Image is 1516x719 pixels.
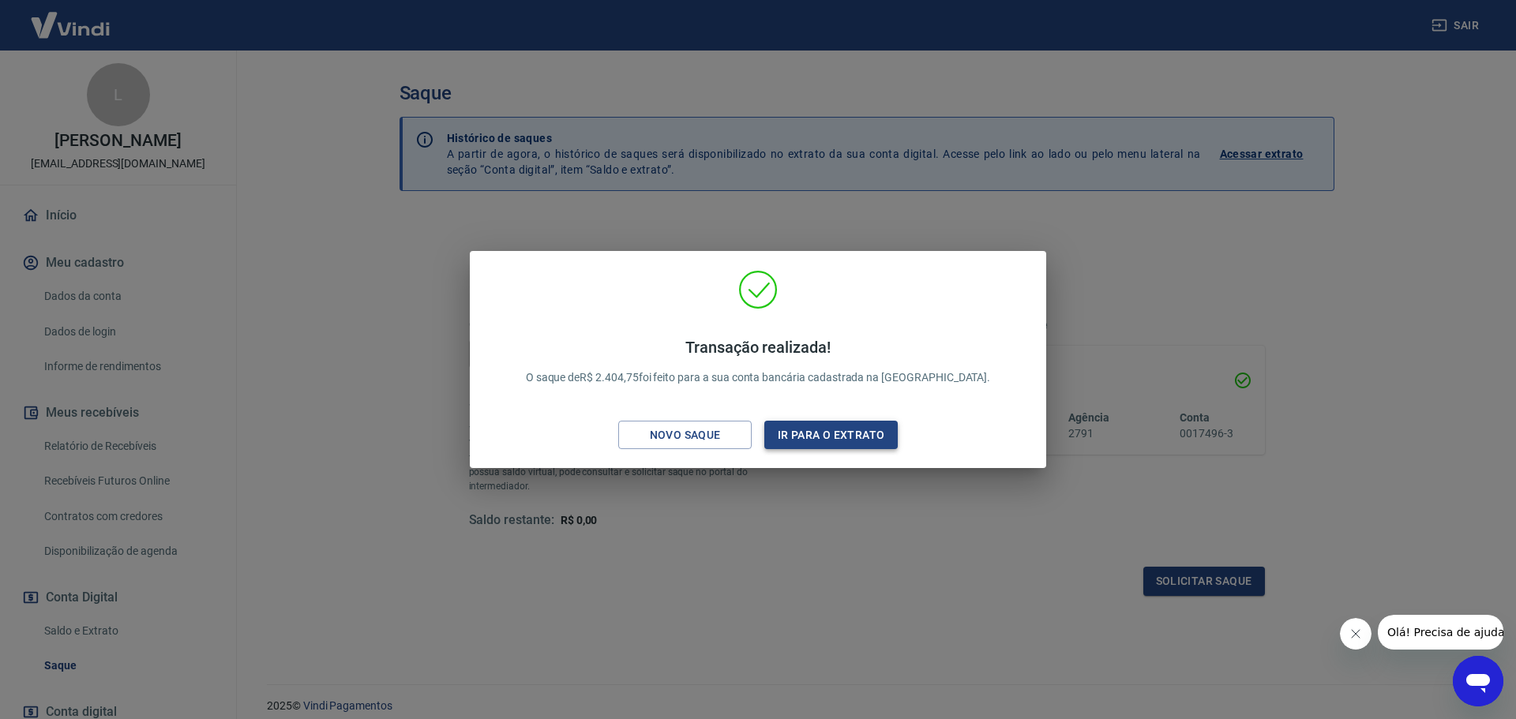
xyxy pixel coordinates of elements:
[631,425,740,445] div: Novo saque
[764,421,898,450] button: Ir para o extrato
[526,338,991,357] h4: Transação realizada!
[9,11,133,24] span: Olá! Precisa de ajuda?
[618,421,752,450] button: Novo saque
[526,338,991,386] p: O saque de R$ 2.404,75 foi feito para a sua conta bancária cadastrada na [GEOGRAPHIC_DATA].
[1378,615,1503,650] iframe: Mensagem da empresa
[1453,656,1503,706] iframe: Botão para abrir a janela de mensagens
[1340,618,1372,650] iframe: Fechar mensagem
